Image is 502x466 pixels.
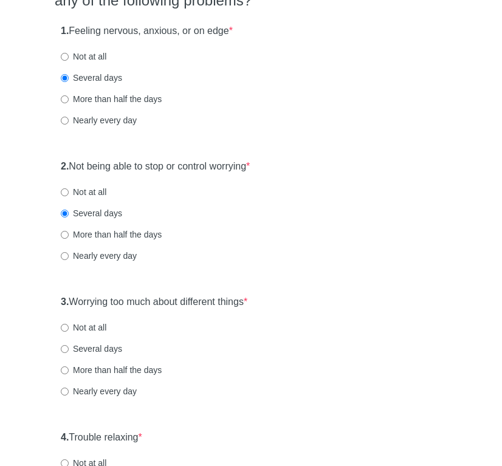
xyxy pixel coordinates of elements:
[61,231,69,239] input: More than half the days
[61,160,250,174] label: Not being able to stop or control worrying
[61,72,122,84] label: Several days
[61,53,69,61] input: Not at all
[61,296,69,307] strong: 3.
[61,26,69,36] strong: 1.
[61,24,233,38] label: Feeling nervous, anxious, or on edge
[61,432,69,442] strong: 4.
[61,188,69,196] input: Not at all
[61,324,69,332] input: Not at all
[61,228,162,241] label: More than half the days
[61,364,162,376] label: More than half the days
[61,50,106,63] label: Not at all
[61,186,106,198] label: Not at all
[61,93,162,105] label: More than half the days
[61,114,137,126] label: Nearly every day
[61,117,69,125] input: Nearly every day
[61,345,69,353] input: Several days
[61,321,106,334] label: Not at all
[61,161,69,171] strong: 2.
[61,74,69,82] input: Several days
[61,385,137,397] label: Nearly every day
[61,366,69,374] input: More than half the days
[61,343,122,355] label: Several days
[61,295,247,309] label: Worrying too much about different things
[61,250,137,262] label: Nearly every day
[61,210,69,218] input: Several days
[61,95,69,103] input: More than half the days
[61,431,142,445] label: Trouble relaxing
[61,388,69,396] input: Nearly every day
[61,252,69,260] input: Nearly every day
[61,207,122,219] label: Several days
